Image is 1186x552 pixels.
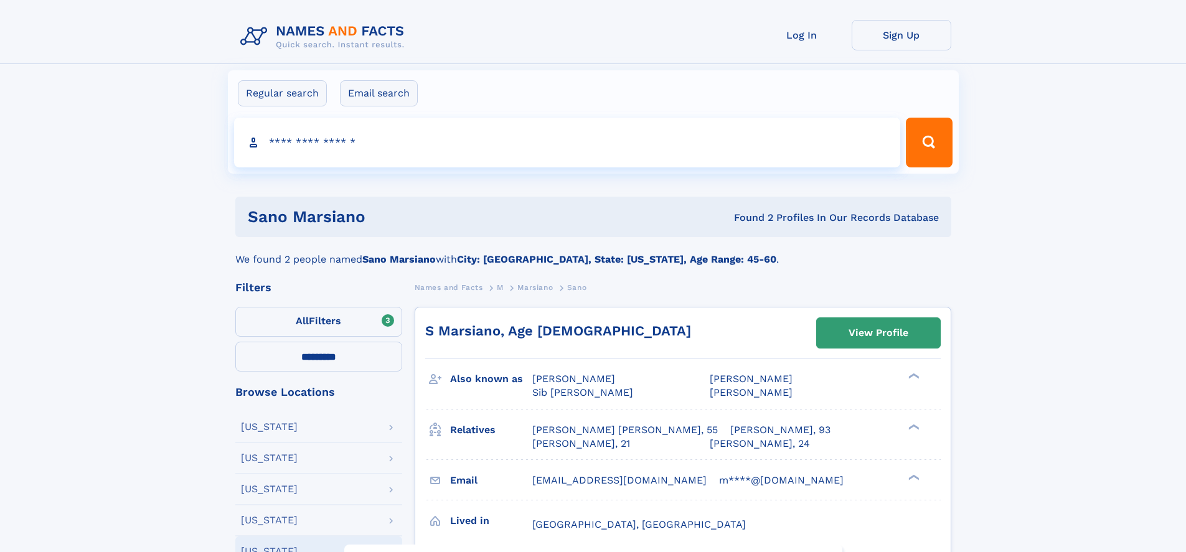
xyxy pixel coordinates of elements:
[710,437,810,451] a: [PERSON_NAME], 24
[340,80,418,106] label: Email search
[532,437,630,451] a: [PERSON_NAME], 21
[235,307,402,337] label: Filters
[567,283,586,292] span: Sano
[235,386,402,398] div: Browse Locations
[234,118,901,167] input: search input
[457,253,776,265] b: City: [GEOGRAPHIC_DATA], State: [US_STATE], Age Range: 45-60
[241,484,298,494] div: [US_STATE]
[517,279,553,295] a: Marsiano
[817,318,940,348] a: View Profile
[241,453,298,463] div: [US_STATE]
[296,315,309,327] span: All
[710,373,793,385] span: [PERSON_NAME]
[730,423,831,437] a: [PERSON_NAME], 93
[906,118,952,167] button: Search Button
[248,209,550,225] h1: sano marsiano
[362,253,436,265] b: Sano Marsiano
[517,283,553,292] span: Marsiano
[532,474,707,486] span: [EMAIL_ADDRESS][DOMAIN_NAME]
[497,279,504,295] a: M
[235,282,402,293] div: Filters
[415,279,483,295] a: Names and Facts
[450,470,532,491] h3: Email
[752,20,852,50] a: Log In
[241,422,298,432] div: [US_STATE]
[241,515,298,525] div: [US_STATE]
[532,518,746,530] span: [GEOGRAPHIC_DATA], [GEOGRAPHIC_DATA]
[497,283,504,292] span: M
[710,386,793,398] span: [PERSON_NAME]
[450,368,532,390] h3: Also known as
[532,386,633,398] span: Sib [PERSON_NAME]
[450,419,532,441] h3: Relatives
[532,423,718,437] a: [PERSON_NAME] [PERSON_NAME], 55
[450,510,532,531] h3: Lived in
[550,211,939,225] div: Found 2 Profiles In Our Records Database
[905,423,920,431] div: ❯
[235,20,415,54] img: Logo Names and Facts
[238,80,327,106] label: Regular search
[905,372,920,380] div: ❯
[532,373,615,385] span: [PERSON_NAME]
[235,237,951,267] div: We found 2 people named with .
[905,473,920,481] div: ❯
[425,323,691,339] a: S Marsiano, Age [DEMOGRAPHIC_DATA]
[852,20,951,50] a: Sign Up
[849,319,908,347] div: View Profile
